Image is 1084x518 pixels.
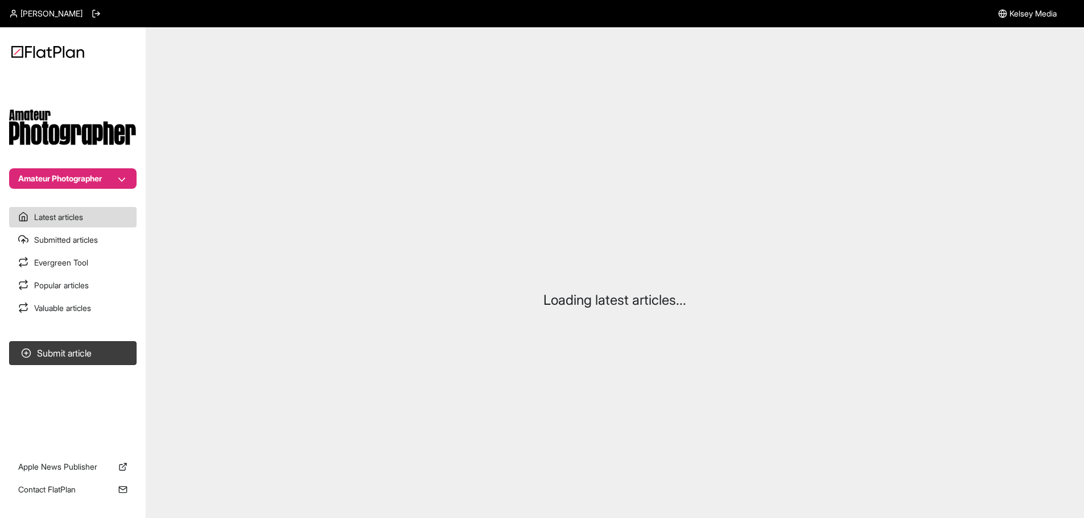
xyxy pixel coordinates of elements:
[11,45,84,58] img: Logo
[9,109,137,146] img: Publication Logo
[9,230,137,250] a: Submitted articles
[9,252,137,273] a: Evergreen Tool
[9,8,83,19] a: [PERSON_NAME]
[1009,8,1057,19] span: Kelsey Media
[9,207,137,227] a: Latest articles
[9,168,137,189] button: Amateur Photographer
[543,291,686,309] p: Loading latest articles...
[9,298,137,318] a: Valuable articles
[9,341,137,365] button: Submit article
[9,479,137,500] a: Contact FlatPlan
[9,457,137,477] a: Apple News Publisher
[20,8,83,19] span: [PERSON_NAME]
[9,275,137,296] a: Popular articles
